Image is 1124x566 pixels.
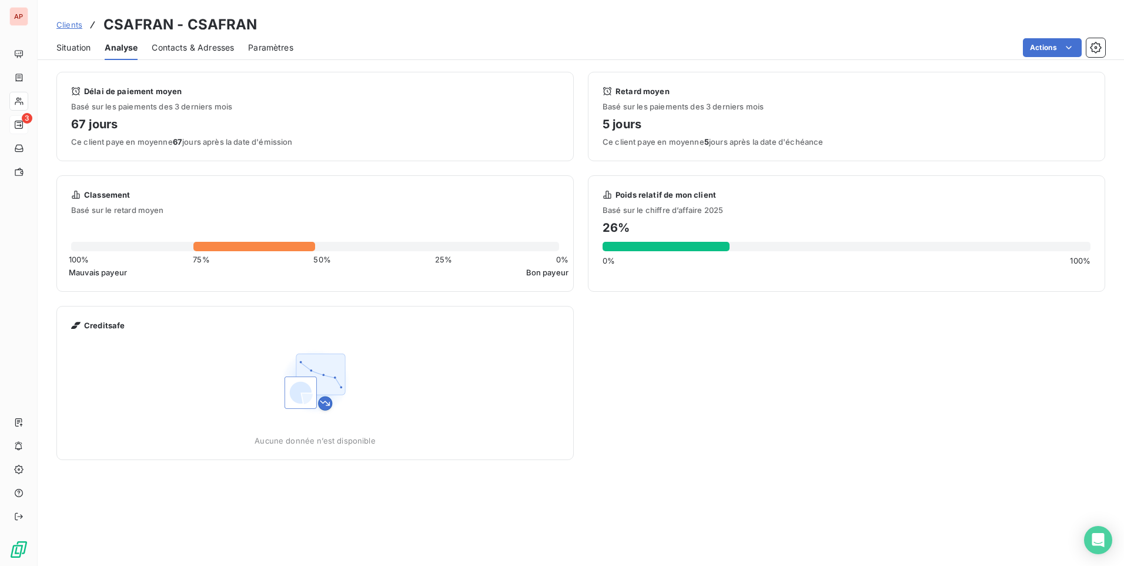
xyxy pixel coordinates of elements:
[603,205,1090,215] span: Basé sur le chiffre d’affaire 2025
[615,86,670,96] span: Retard moyen
[526,268,569,277] span: Bon payeur
[193,255,209,264] span: 75 %
[603,115,1090,134] h4: 5 jours
[105,42,138,54] span: Analyse
[84,190,131,199] span: Classement
[69,268,127,277] span: Mauvais payeur
[248,42,293,54] span: Paramètres
[173,137,182,147] span: 67
[152,42,234,54] span: Contacts & Adresses
[9,540,28,559] img: Logo LeanPay
[69,255,89,264] span: 100 %
[1023,38,1082,57] button: Actions
[57,205,573,215] span: Basé sur le retard moyen
[56,42,91,54] span: Situation
[71,137,559,147] span: Ce client paye en moyenne jours après la date d'émission
[603,256,615,265] span: 0 %
[22,113,32,124] span: 3
[56,20,82,29] span: Clients
[71,102,559,111] span: Basé sur les paiements des 3 derniers mois
[103,14,257,35] h3: CSAFRAN - CSAFRAN
[615,190,716,199] span: Poids relatif de mon client
[603,102,1090,111] span: Basé sur les paiements des 3 derniers mois
[84,86,182,96] span: Délai de paiement moyen
[435,255,452,264] span: 25 %
[9,7,28,26] div: AP
[313,255,330,264] span: 50 %
[704,137,709,147] span: 5
[1070,256,1090,265] span: 100 %
[603,137,1090,147] span: Ce client paye en moyenne jours après la date d'échéance
[255,436,376,445] span: Aucune donnée n’est disponible
[1084,526,1112,554] div: Open Intercom Messenger
[277,344,353,419] img: Empty state
[71,115,559,134] h4: 67 jours
[56,19,82,31] a: Clients
[556,255,568,264] span: 0 %
[603,218,1090,237] h4: 26 %
[84,321,125,330] span: Creditsafe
